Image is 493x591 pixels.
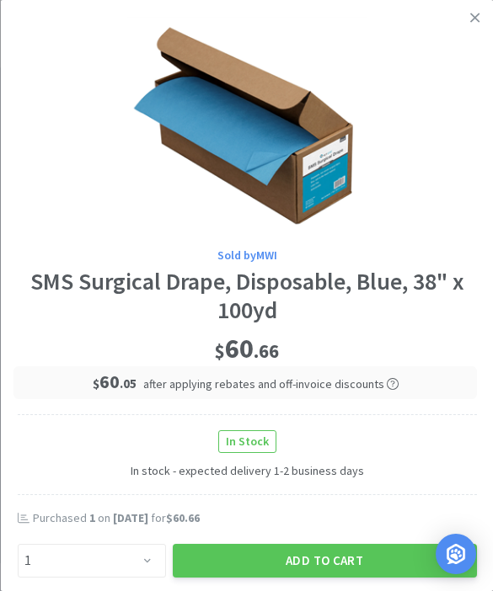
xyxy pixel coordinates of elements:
[112,510,147,525] span: [DATE]
[120,375,137,391] span: . 05
[93,375,99,391] span: $
[165,510,199,525] span: $60.66
[436,534,476,574] div: Open Intercom Messenger
[172,544,476,578] button: Add to Cart
[218,431,275,452] span: In Stock
[254,339,279,363] span: . 66
[17,268,476,324] div: SMS Surgical Drape, Disposable, Blue, 38" x 100yd
[88,510,94,525] span: 1
[93,370,137,393] span: 60
[215,332,279,365] span: 60
[126,17,368,236] img: 24b4c9941dad4c7bb1919047e4c20370_522262.png
[32,510,476,527] div: Purchased on for
[215,339,225,363] span: $
[143,376,399,391] span: after applying rebates and off-invoice discounts
[17,246,476,264] div: Sold by MWI
[17,453,476,480] span: In stock - expected delivery 1-2 business days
